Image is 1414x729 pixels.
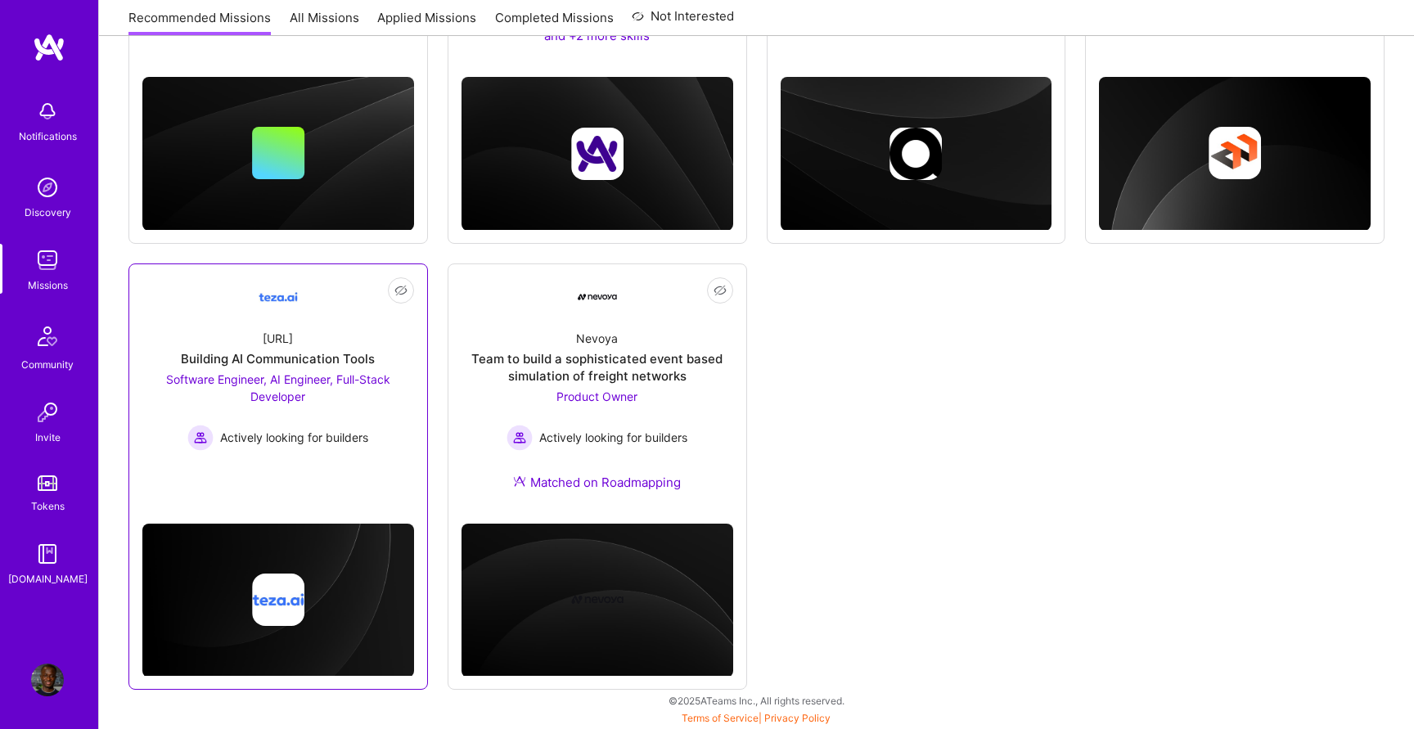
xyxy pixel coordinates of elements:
[31,171,64,204] img: discovery
[252,574,304,626] img: Company logo
[142,77,414,231] img: cover
[25,204,71,221] div: Discovery
[377,9,476,36] a: Applied Missions
[781,77,1052,231] img: cover
[571,574,624,626] img: Company logo
[21,356,74,373] div: Community
[31,497,65,515] div: Tokens
[19,128,77,145] div: Notifications
[632,7,734,36] a: Not Interested
[714,284,727,297] i: icon EyeClosed
[889,128,942,180] img: Company logo
[31,396,64,429] img: Invite
[394,284,408,297] i: icon EyeClosed
[31,538,64,570] img: guide book
[556,389,637,403] span: Product Owner
[38,475,57,491] img: tokens
[462,350,733,385] div: Team to build a sophisticated event based simulation of freight networks
[142,277,414,470] a: Company Logo[URL]Building AI Communication ToolsSoftware Engineer, AI Engineer, Full-Stack Develo...
[128,9,271,36] a: Recommended Missions
[495,9,614,36] a: Completed Missions
[682,712,831,724] span: |
[187,425,214,451] img: Actively looking for builders
[259,277,298,317] img: Company Logo
[31,244,64,277] img: teamwork
[31,664,64,696] img: User Avatar
[1209,127,1261,179] img: Company logo
[35,429,61,446] div: Invite
[98,680,1414,721] div: © 2025 ATeams Inc., All rights reserved.
[263,330,293,347] div: [URL]
[27,664,68,696] a: User Avatar
[507,425,533,451] img: Actively looking for builders
[513,474,681,491] div: Matched on Roadmapping
[513,475,526,488] img: Ateam Purple Icon
[290,9,359,36] a: All Missions
[142,524,414,677] img: cover
[462,277,733,511] a: Company LogoNevoyaTeam to build a sophisticated event based simulation of freight networksProduct...
[181,350,375,367] div: Building AI Communication Tools
[578,294,617,300] img: Company Logo
[8,570,88,587] div: [DOMAIN_NAME]
[462,524,733,677] img: cover
[682,712,759,724] a: Terms of Service
[462,77,733,231] img: cover
[33,33,65,62] img: logo
[28,277,68,294] div: Missions
[1099,77,1371,231] img: cover
[764,712,831,724] a: Privacy Policy
[166,372,390,403] span: Software Engineer, AI Engineer, Full-Stack Developer
[539,429,687,446] span: Actively looking for builders
[31,95,64,128] img: bell
[571,128,624,180] img: Company logo
[220,429,368,446] span: Actively looking for builders
[28,317,67,356] img: Community
[576,330,618,347] div: Nevoya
